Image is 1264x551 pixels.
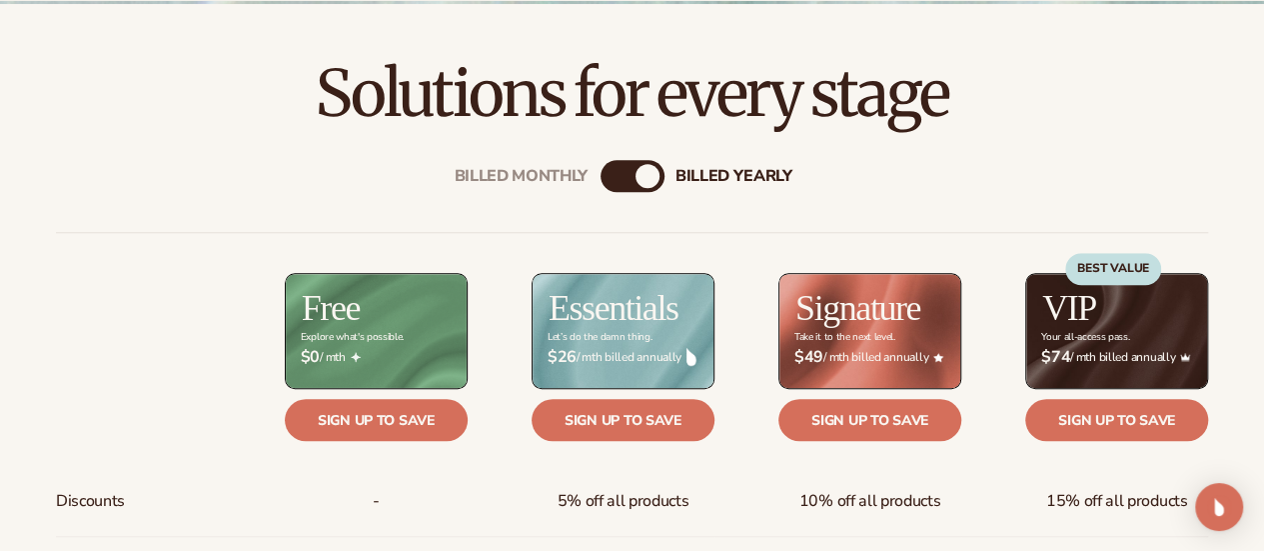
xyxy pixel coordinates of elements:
img: Free_Icon_bb6e7c7e-73f8-44bd-8ed0-223ea0fc522e.png [351,352,361,362]
img: free_bg.png [286,274,467,388]
h2: Essentials [549,290,678,326]
span: / mth billed annually [548,348,698,367]
img: VIP_BG_199964bd-3653-43bc-8a67-789d2d7717b9.jpg [1026,274,1207,388]
div: BEST VALUE [1065,253,1161,285]
strong: $0 [301,348,320,367]
img: Signature_BG_eeb718c8-65ac-49e3-a4e5-327c6aa73146.jpg [779,274,960,388]
img: Star_6.png [933,353,943,362]
strong: $26 [548,348,577,367]
span: 10% off all products [799,483,941,520]
div: Billed Monthly [455,166,589,185]
a: Sign up to save [285,399,468,441]
h2: Solutions for every stage [56,60,1208,127]
span: / mth billed annually [1041,348,1192,367]
img: drop.png [686,348,696,366]
a: Sign up to save [532,399,714,441]
a: Sign up to save [1025,399,1208,441]
span: 15% off all products [1046,483,1188,520]
h2: VIP [1042,290,1096,326]
h2: Signature [795,290,920,326]
img: Crown_2d87c031-1b5a-4345-8312-a4356ddcde98.png [1180,352,1190,362]
h2: Free [302,290,360,326]
a: Sign up to save [778,399,961,441]
span: - [373,483,380,520]
div: billed Yearly [675,166,792,185]
strong: $49 [794,348,823,367]
span: 5% off all products [557,483,688,520]
span: / mth [301,348,452,367]
strong: $74 [1041,348,1070,367]
span: Discounts [56,483,125,520]
img: Essentials_BG_9050f826-5aa9-47d9-a362-757b82c62641.jpg [533,274,713,388]
div: Open Intercom Messenger [1195,483,1243,531]
span: / mth billed annually [794,348,945,367]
